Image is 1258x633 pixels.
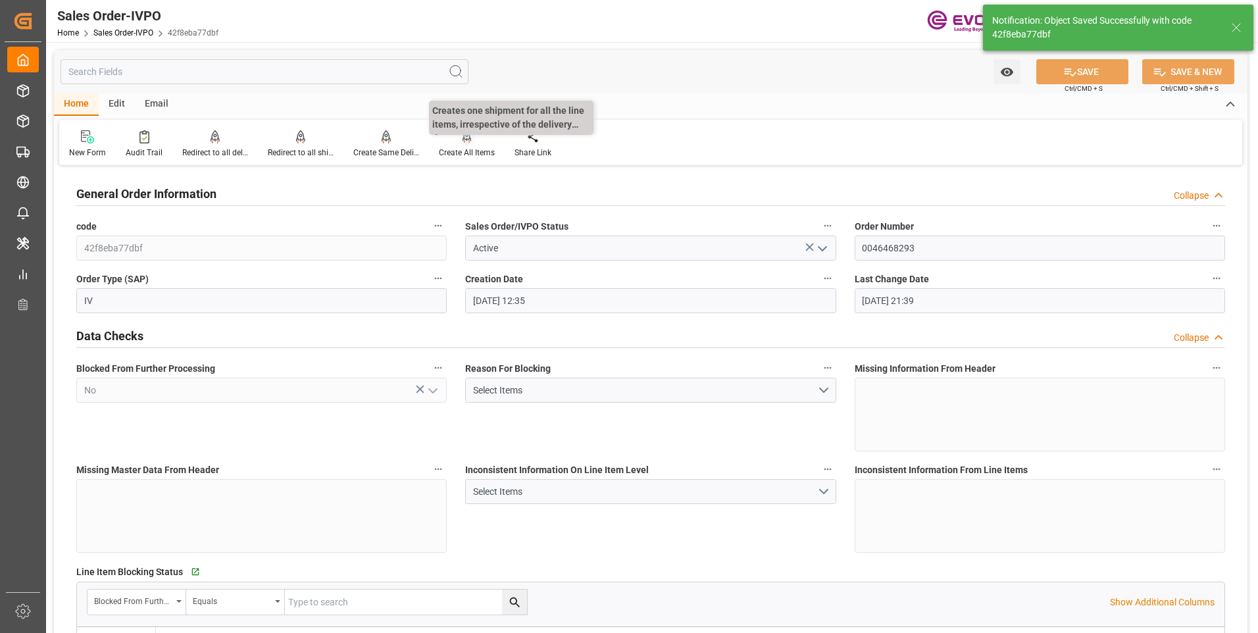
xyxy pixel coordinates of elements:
[1208,359,1225,376] button: Missing Information From Header
[76,185,216,203] h2: General Order Information
[422,380,442,401] button: open menu
[54,93,99,116] div: Home
[1208,217,1225,234] button: Order Number
[430,217,447,234] button: code
[69,147,106,159] div: New Form
[57,28,79,38] a: Home
[61,59,468,84] input: Search Fields
[430,461,447,478] button: Missing Master Data From Header
[515,147,551,159] div: Share Link
[429,101,593,135] p: Creates one shipment for all the line items, irrespective of the delivery date.
[855,220,914,234] span: Order Number
[76,220,97,234] span: code
[285,590,527,615] input: Type to search
[502,590,527,615] button: search button
[1174,331,1209,345] div: Collapse
[1110,595,1215,609] p: Show Additional Columns
[1208,270,1225,287] button: Last Change Date
[76,362,215,376] span: Blocked From Further Processing
[76,327,143,345] h2: Data Checks
[819,217,836,234] button: Sales Order/IVPO Status
[93,28,153,38] a: Sales Order-IVPO
[126,147,163,159] div: Audit Trail
[76,272,149,286] span: Order Type (SAP)
[994,59,1020,84] button: open menu
[855,288,1225,313] input: MM-DD-YYYY HH:MM
[1065,84,1103,93] span: Ctrl/CMD + S
[465,378,836,403] button: open menu
[855,362,995,376] span: Missing Information From Header
[1036,59,1128,84] button: SAVE
[1142,59,1234,84] button: SAVE & NEW
[193,592,270,607] div: Equals
[927,10,1013,33] img: Evonik-brand-mark-Deep-Purple-RGB.jpeg_1700498283.jpeg
[819,270,836,287] button: Creation Date
[465,288,836,313] input: MM-DD-YYYY HH:MM
[473,485,817,499] div: Select Items
[1208,461,1225,478] button: Inconsistent Information From Line Items
[465,362,551,376] span: Reason For Blocking
[855,272,929,286] span: Last Change Date
[473,384,817,397] div: Select Items
[99,93,135,116] div: Edit
[1174,189,1209,203] div: Collapse
[811,238,831,259] button: open menu
[94,592,172,607] div: Blocked From Further Processing
[268,147,334,159] div: Redirect to all shipments
[430,270,447,287] button: Order Type (SAP)
[76,565,183,579] span: Line Item Blocking Status
[57,6,218,26] div: Sales Order-IVPO
[465,463,649,477] span: Inconsistent Information On Line Item Level
[465,272,523,286] span: Creation Date
[88,590,186,615] button: open menu
[465,479,836,504] button: open menu
[855,463,1028,477] span: Inconsistent Information From Line Items
[819,359,836,376] button: Reason For Blocking
[135,93,178,116] div: Email
[1161,84,1219,93] span: Ctrl/CMD + Shift + S
[819,461,836,478] button: Inconsistent Information On Line Item Level
[182,147,248,159] div: Redirect to all deliveries
[186,590,285,615] button: open menu
[430,359,447,376] button: Blocked From Further Processing
[76,463,219,477] span: Missing Master Data From Header
[439,147,495,159] div: Create All Items
[465,220,568,234] span: Sales Order/IVPO Status
[992,14,1219,41] div: Notification: Object Saved Successfully with code 42f8eba77dbf
[353,147,419,159] div: Create Same Delivery Date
